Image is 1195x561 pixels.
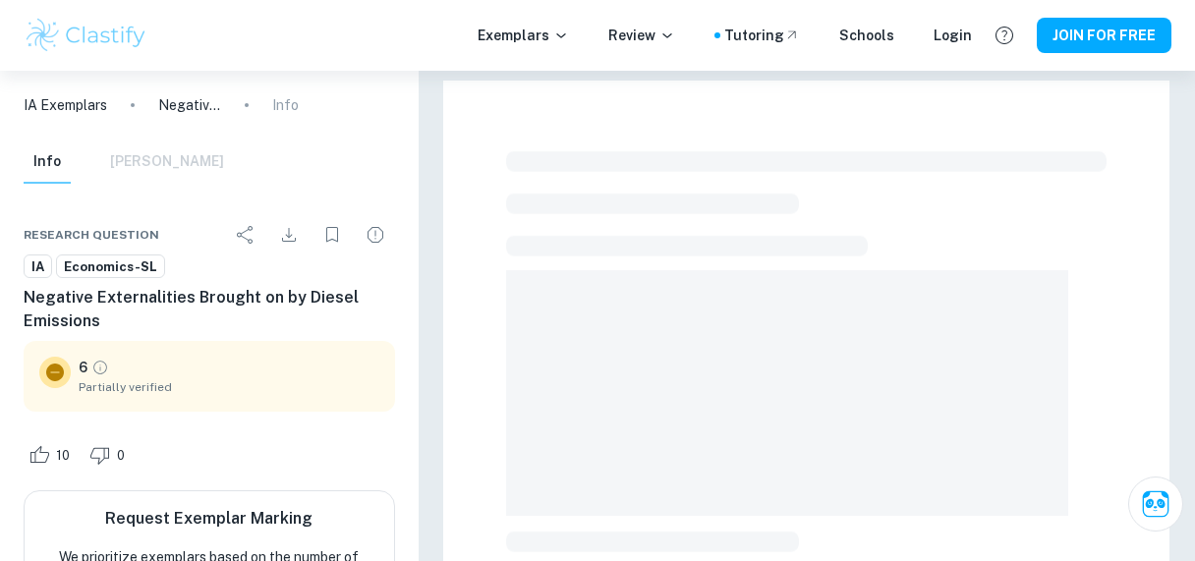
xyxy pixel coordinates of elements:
button: Info [24,140,71,184]
a: IA [24,254,52,279]
div: Share [226,215,265,254]
h6: Request Exemplar Marking [105,507,313,531]
img: Clastify logo [24,16,148,55]
button: Help and Feedback [988,19,1021,52]
a: Login [934,25,972,46]
div: Download [269,215,309,254]
h6: Negative Externalities Brought on by Diesel Emissions [24,286,395,333]
span: Research question [24,226,159,244]
a: IA Exemplars [24,94,107,116]
div: Bookmark [313,215,352,254]
p: 6 [79,357,87,378]
span: Partially verified [79,378,379,396]
a: Tutoring [724,25,800,46]
div: Like [24,439,81,471]
p: Exemplars [478,25,569,46]
div: Dislike [85,439,136,471]
span: Economics-SL [57,257,164,277]
p: Review [608,25,675,46]
span: 0 [106,446,136,466]
p: Negative Externalities Brought on by Diesel Emissions [158,94,221,116]
div: Report issue [356,215,395,254]
button: JOIN FOR FREE [1037,18,1171,53]
span: IA [25,257,51,277]
p: Info [272,94,299,116]
a: Economics-SL [56,254,165,279]
a: Grade partially verified [91,359,109,376]
span: 10 [45,446,81,466]
button: Ask Clai [1128,477,1183,532]
a: Schools [839,25,894,46]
